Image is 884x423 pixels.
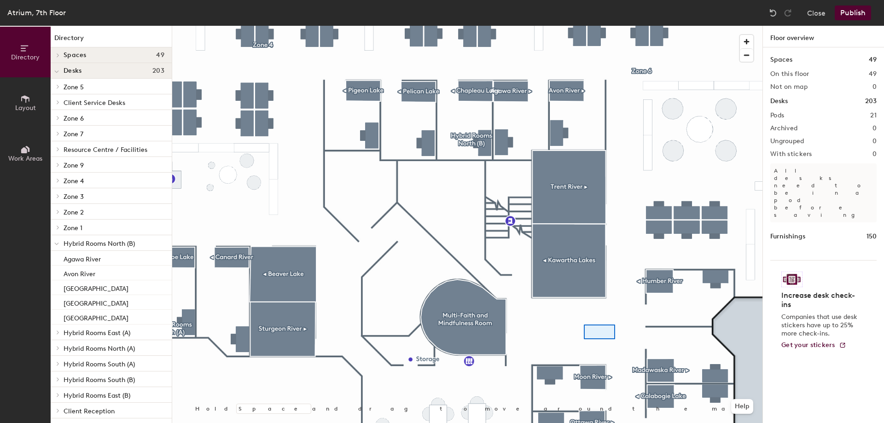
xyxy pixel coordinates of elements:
[869,55,877,65] h1: 49
[64,115,84,122] span: Zone 6
[64,224,82,232] span: Zone 1
[865,96,877,106] h1: 203
[870,112,877,119] h2: 21
[872,138,877,145] h2: 0
[64,267,95,278] p: Avon River
[763,26,884,47] h1: Floor overview
[51,33,172,47] h1: Directory
[64,253,101,263] p: Agawa River
[64,329,130,337] span: Hybrid Rooms East (A)
[770,138,804,145] h2: Ungrouped
[770,125,797,132] h2: Archived
[770,96,788,106] h1: Desks
[781,272,803,287] img: Sticker logo
[807,6,826,20] button: Close
[770,232,805,242] h1: Furnishings
[64,392,130,400] span: Hybrid Rooms East (B)
[872,83,877,91] h2: 0
[781,291,860,309] h4: Increase desk check-ins
[770,163,877,222] p: All desks need to be in a pod before saving
[64,407,115,415] span: Client Reception
[835,6,871,20] button: Publish
[64,282,128,293] p: [GEOGRAPHIC_DATA]
[152,67,164,75] span: 203
[64,52,87,59] span: Spaces
[872,125,877,132] h2: 0
[768,8,778,17] img: Undo
[781,341,835,349] span: Get your stickers
[770,112,784,119] h2: Pods
[64,177,84,185] span: Zone 4
[783,8,792,17] img: Redo
[64,67,81,75] span: Desks
[770,151,812,158] h2: With stickers
[64,297,128,307] p: [GEOGRAPHIC_DATA]
[64,360,135,368] span: Hybrid Rooms South (A)
[64,146,147,154] span: Resource Centre / Facilities
[64,376,135,384] span: Hybrid Rooms South (B)
[64,209,84,216] span: Zone 2
[64,99,125,107] span: Client Service Desks
[731,399,753,414] button: Help
[770,70,809,78] h2: On this floor
[156,52,164,59] span: 49
[64,193,84,201] span: Zone 3
[64,83,84,91] span: Zone 5
[64,240,135,248] span: Hybrid Rooms North (B)
[64,312,128,322] p: [GEOGRAPHIC_DATA]
[781,342,846,349] a: Get your stickers
[64,130,83,138] span: Zone 7
[11,53,40,61] span: Directory
[7,7,66,18] div: Atrium, 7th Floor
[770,55,792,65] h1: Spaces
[869,70,877,78] h2: 49
[64,162,84,169] span: Zone 9
[15,104,36,112] span: Layout
[867,232,877,242] h1: 150
[8,155,42,162] span: Work Areas
[64,345,135,353] span: Hybrid Rooms North (A)
[770,83,808,91] h2: Not on map
[872,151,877,158] h2: 0
[781,313,860,338] p: Companies that use desk stickers have up to 25% more check-ins.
